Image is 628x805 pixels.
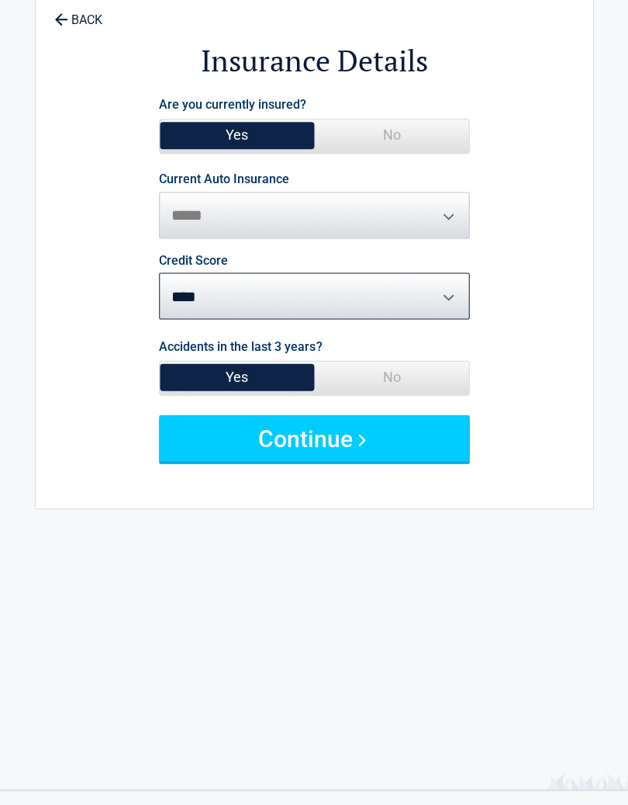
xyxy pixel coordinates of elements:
span: No [314,121,468,152]
label: Credit Score [159,255,228,268]
button: Continue [159,416,469,463]
span: No [314,363,468,394]
label: Accidents in the last 3 years? [159,337,322,358]
span: Yes [160,363,314,394]
a: BACK [51,1,105,28]
label: Current Auto Insurance [159,175,289,187]
label: Are you currently insured? [159,95,306,116]
span: Yes [160,121,314,152]
h2: Insurance Details [43,43,585,82]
